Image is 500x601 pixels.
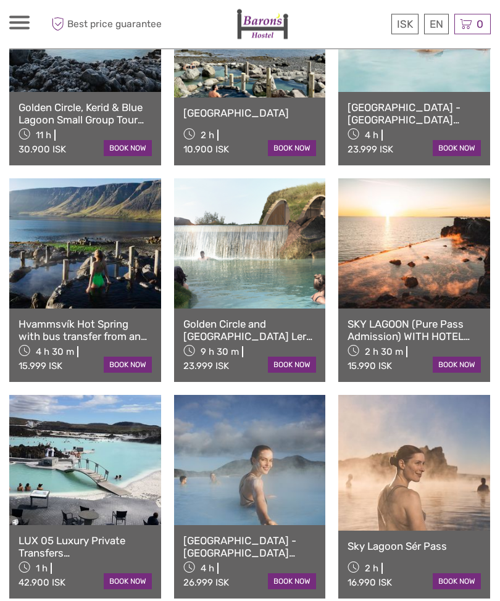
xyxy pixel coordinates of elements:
div: 30.900 ISK [19,144,66,155]
button: Open LiveChat chat widget [142,19,157,34]
a: book now [268,357,316,373]
div: 15.999 ISK [19,361,62,372]
a: [GEOGRAPHIC_DATA] [183,107,317,120]
span: Best price guarantee [48,14,162,35]
a: book now [104,357,152,373]
a: book now [433,141,481,157]
span: 4 h [201,563,214,574]
a: book now [104,574,152,590]
a: book now [433,574,481,590]
p: We're away right now. Please check back later! [17,22,140,31]
a: Sky Lagoon Sér Pass [348,541,481,553]
div: 23.999 ISK [183,361,229,372]
span: 1 h [36,563,48,574]
span: 2 h [365,563,378,574]
span: ISK [397,18,413,30]
a: LUX 05 Luxury Private Transfers [GEOGRAPHIC_DATA] To [GEOGRAPHIC_DATA] [19,535,152,560]
div: 23.999 ISK [348,144,393,155]
div: 10.900 ISK [183,144,229,155]
span: 2 h [201,130,214,141]
div: 16.990 ISK [348,578,392,589]
a: book now [433,357,481,373]
a: book now [268,574,316,590]
div: 15.990 ISK [348,361,392,372]
a: Hvammsvík Hot Spring with bus transfer from and to [GEOGRAPHIC_DATA] [19,318,152,344]
span: 4 h [365,130,378,141]
a: [GEOGRAPHIC_DATA] - [GEOGRAPHIC_DATA] Premium including admission [183,535,317,560]
span: 11 h [36,130,51,141]
a: Golden Circle and [GEOGRAPHIC_DATA] Lerki Admission [183,318,317,344]
div: 42.900 ISK [19,578,65,589]
div: EN [424,14,449,35]
span: 4 h 30 m [36,347,74,358]
a: SKY LAGOON (Pure Pass Admission) WITH HOTEL PICK UP IN [GEOGRAPHIC_DATA] [348,318,481,344]
a: book now [268,141,316,157]
a: book now [104,141,152,157]
span: 0 [475,18,485,30]
a: [GEOGRAPHIC_DATA] - [GEOGRAPHIC_DATA] Comfort including admission [348,102,481,127]
img: 1836-9e372558-0328-4241-90e2-2ceffe36b1e5_logo_small.jpg [236,9,288,39]
div: 26.999 ISK [183,578,229,589]
span: 9 h 30 m [201,347,239,358]
a: Golden Circle, Kerid & Blue Lagoon Small Group Tour with Admission Ticket [19,102,152,127]
span: 2 h 30 m [365,347,403,358]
